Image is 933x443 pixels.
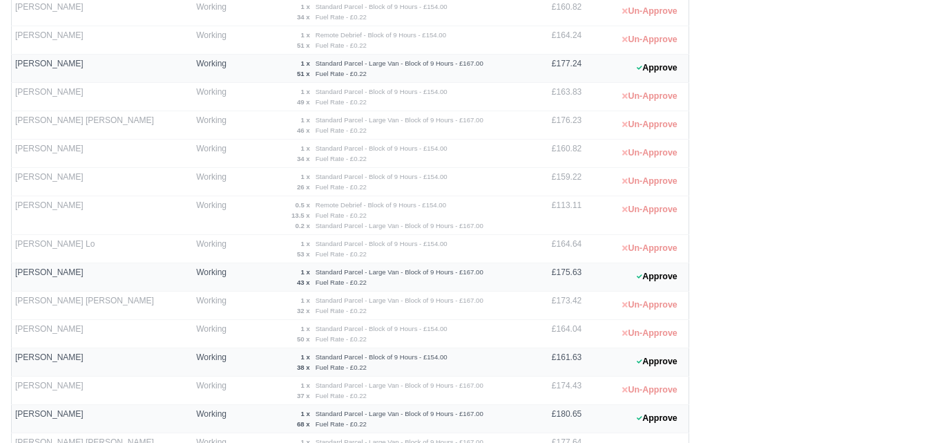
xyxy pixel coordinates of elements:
[12,377,193,405] td: [PERSON_NAME]
[300,410,309,417] strong: 1 x
[12,140,193,168] td: [PERSON_NAME]
[300,240,309,247] strong: 1 x
[615,30,684,50] button: Un-Approve
[615,1,684,21] button: Un-Approve
[291,211,310,219] strong: 13.5 x
[300,116,309,124] strong: 1 x
[316,211,367,219] small: Fuel Rate - £0.22
[12,348,193,377] td: [PERSON_NAME]
[300,88,309,95] strong: 1 x
[316,144,448,152] small: Standard Parcel - Block of 9 Hours - £154.00
[615,143,684,163] button: Un-Approve
[193,235,239,263] td: Working
[300,31,309,39] strong: 1 x
[300,381,309,389] strong: 1 x
[615,295,684,315] button: Un-Approve
[864,377,933,443] iframe: Chat Widget
[297,41,310,49] strong: 51 x
[300,59,309,67] strong: 1 x
[615,171,684,191] button: Un-Approve
[316,325,448,332] small: Standard Parcel - Block of 9 Hours - £154.00
[629,352,685,372] button: Approve
[297,70,310,77] strong: 51 x
[193,320,239,348] td: Working
[297,307,310,314] strong: 32 x
[297,126,310,134] strong: 46 x
[316,381,483,389] small: Standard Parcel - Large Van - Block of 9 Hours - £167.00
[519,55,585,83] td: £177.24
[615,323,684,343] button: Un-Approve
[297,364,310,371] strong: 38 x
[629,267,685,287] button: Approve
[193,196,239,235] td: Working
[519,292,585,320] td: £173.42
[316,70,367,77] small: Fuel Rate - £0.22
[297,155,310,162] strong: 34 x
[297,335,310,343] strong: 50 x
[193,55,239,83] td: Working
[316,420,367,428] small: Fuel Rate - £0.22
[193,83,239,111] td: Working
[519,263,585,292] td: £175.63
[316,335,367,343] small: Fuel Rate - £0.22
[316,3,448,10] small: Standard Parcel - Block of 9 Hours - £154.00
[12,196,193,235] td: [PERSON_NAME]
[193,405,239,433] td: Working
[615,200,684,220] button: Un-Approve
[297,98,310,106] strong: 49 x
[615,115,684,135] button: Un-Approve
[316,250,367,258] small: Fuel Rate - £0.22
[615,380,684,400] button: Un-Approve
[193,377,239,405] td: Working
[316,183,367,191] small: Fuel Rate - £0.22
[316,353,448,361] small: Standard Parcel - Block of 9 Hours - £154.00
[519,140,585,168] td: £160.82
[300,325,309,332] strong: 1 x
[193,168,239,196] td: Working
[12,320,193,348] td: [PERSON_NAME]
[12,55,193,83] td: [PERSON_NAME]
[316,173,448,180] small: Standard Parcel - Block of 9 Hours - £154.00
[519,235,585,263] td: £164.64
[316,268,483,276] small: Standard Parcel - Large Van - Block of 9 Hours - £167.00
[519,111,585,140] td: £176.23
[316,392,367,399] small: Fuel Rate - £0.22
[12,111,193,140] td: [PERSON_NAME] [PERSON_NAME]
[519,168,585,196] td: £159.22
[316,364,367,371] small: Fuel Rate - £0.22
[316,13,367,21] small: Fuel Rate - £0.22
[316,410,483,417] small: Standard Parcel - Large Van - Block of 9 Hours - £167.00
[297,13,310,21] strong: 34 x
[316,98,367,106] small: Fuel Rate - £0.22
[300,353,309,361] strong: 1 x
[316,279,367,286] small: Fuel Rate - £0.22
[297,392,310,399] strong: 37 x
[12,405,193,433] td: [PERSON_NAME]
[12,83,193,111] td: [PERSON_NAME]
[193,348,239,377] td: Working
[300,173,309,180] strong: 1 x
[193,111,239,140] td: Working
[12,263,193,292] td: [PERSON_NAME]
[316,126,367,134] small: Fuel Rate - £0.22
[193,140,239,168] td: Working
[300,144,309,152] strong: 1 x
[519,26,585,55] td: £164.24
[193,263,239,292] td: Working
[300,268,309,276] strong: 1 x
[193,26,239,55] td: Working
[297,420,310,428] strong: 68 x
[316,88,448,95] small: Standard Parcel - Block of 9 Hours - £154.00
[297,279,310,286] strong: 43 x
[519,83,585,111] td: £163.83
[12,292,193,320] td: [PERSON_NAME] [PERSON_NAME]
[316,222,483,229] small: Standard Parcel - Large Van - Block of 9 Hours - £167.00
[519,196,585,235] td: £113.11
[12,26,193,55] td: [PERSON_NAME]
[316,41,367,49] small: Fuel Rate - £0.22
[193,292,239,320] td: Working
[519,320,585,348] td: £164.04
[519,348,585,377] td: £161.63
[300,296,309,304] strong: 1 x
